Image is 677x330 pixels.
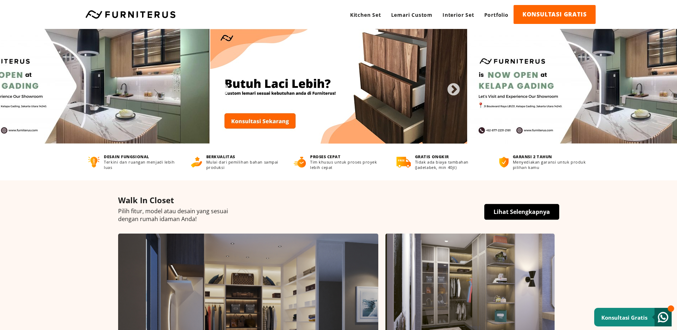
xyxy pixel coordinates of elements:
h4: DESAIN FUNGSIONAL [104,154,177,159]
img: gratis-ongkir.png [396,157,411,167]
p: Pilih fitur, model atau desain yang sesuai dengan rumah idaman Anda! [118,207,559,223]
p: Tim khusus untuk proses proyek lebih cepat [310,159,383,170]
h4: GARANSI 2 TAHUN [513,154,589,159]
p: Mulai dari pemilihan bahan sampai produksi [206,159,281,170]
button: Next [446,83,454,90]
a: Kitchen Set [345,5,386,25]
a: Interior Set [438,5,479,25]
small: Konsultasi Gratis [601,314,647,321]
h4: BERKUALITAS [206,154,281,159]
h4: PROSES CEPAT [310,154,383,159]
a: Konsultasi Gratis [594,308,672,326]
h4: Walk In Closet [118,195,559,205]
img: berkualitas.png [191,157,202,167]
a: KONSULTASI GRATIS [514,5,596,24]
h4: GRATIS ONGKIR [415,154,486,159]
img: Banner3.jpg [210,29,467,144]
p: Terkini dan ruangan menjadi lebih luas [104,159,177,170]
button: Previous [215,83,222,90]
p: Tidak ada biaya tambahan (Jadetabek, min 40jt) [415,159,486,170]
img: bergaransi.png [499,157,509,167]
a: Lemari Custom [386,5,438,25]
a: Portfolio [479,5,514,25]
a: Lihat Selengkapnya [484,204,559,220]
p: Menyediakan garansi untuk produk pilihan kamu [513,159,589,170]
img: desain-fungsional.png [88,157,100,167]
